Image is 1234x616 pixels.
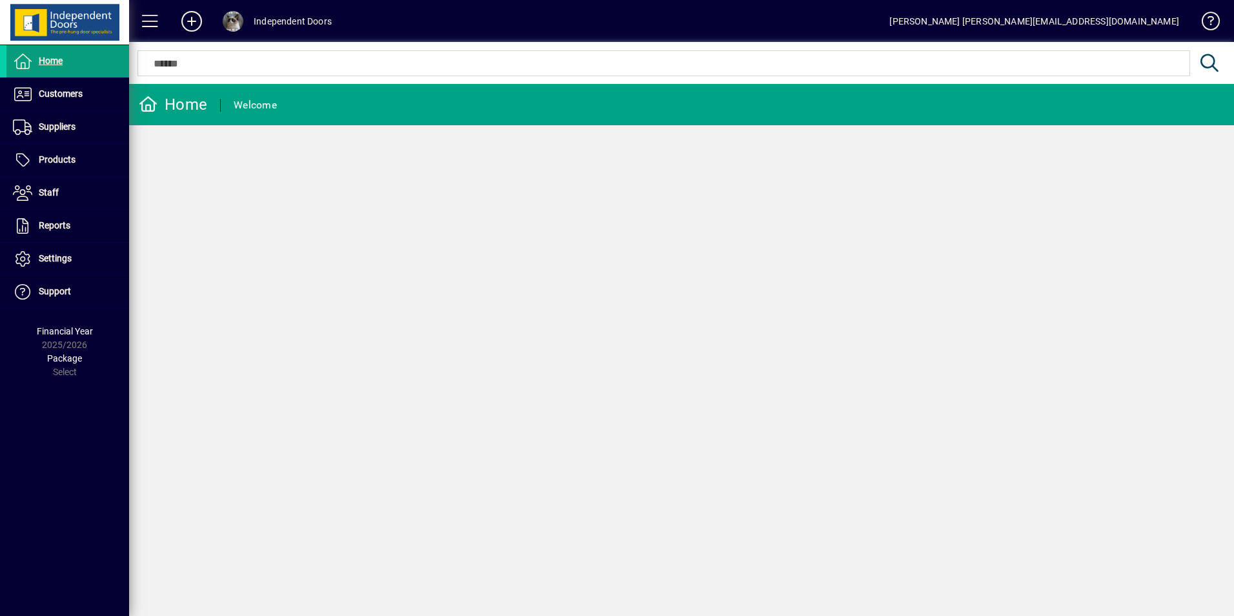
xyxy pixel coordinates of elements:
[6,243,129,275] a: Settings
[39,187,59,198] span: Staff
[6,276,129,308] a: Support
[39,88,83,99] span: Customers
[254,11,332,32] div: Independent Doors
[39,154,76,165] span: Products
[889,11,1179,32] div: [PERSON_NAME] [PERSON_NAME][EMAIL_ADDRESS][DOMAIN_NAME]
[39,220,70,231] span: Reports
[39,121,76,132] span: Suppliers
[1192,3,1218,45] a: Knowledge Base
[171,10,212,33] button: Add
[139,94,207,115] div: Home
[39,253,72,263] span: Settings
[39,56,63,66] span: Home
[6,111,129,143] a: Suppliers
[37,326,93,336] span: Financial Year
[6,210,129,242] a: Reports
[6,144,129,176] a: Products
[6,177,129,209] a: Staff
[6,78,129,110] a: Customers
[212,10,254,33] button: Profile
[39,286,71,296] span: Support
[234,95,277,116] div: Welcome
[47,353,82,364] span: Package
